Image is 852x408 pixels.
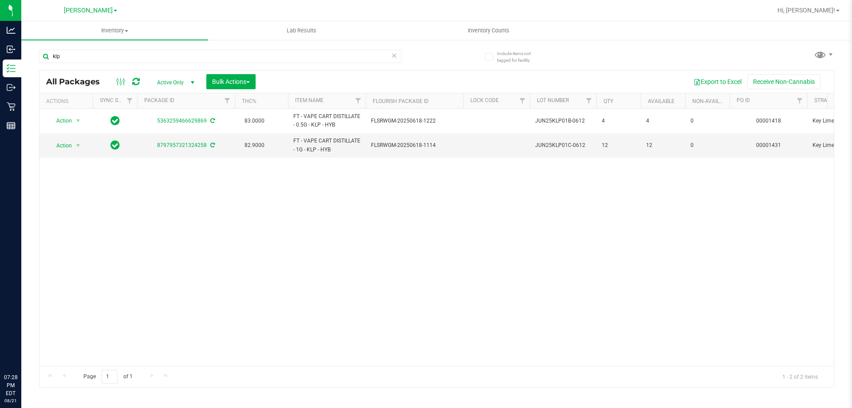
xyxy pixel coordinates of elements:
[470,97,499,103] a: Lock Code
[537,97,569,103] a: Lot Number
[48,115,72,127] span: Action
[46,98,89,104] div: Actions
[212,78,250,85] span: Bulk Actions
[515,93,530,108] a: Filter
[395,21,582,40] a: Inventory Counts
[206,74,256,89] button: Bulk Actions
[240,115,269,127] span: 83.0000
[391,50,397,61] span: Clear
[209,118,215,124] span: Sync from Compliance System
[456,27,521,35] span: Inventory Counts
[157,142,207,148] a: 8797957321324258
[293,112,360,129] span: FT - VAPE CART DISTILLATE - 0.5G - KLP - HYB
[690,117,724,125] span: 0
[814,97,832,103] a: Strain
[7,26,16,35] inline-svg: Analytics
[747,74,820,89] button: Receive Non-Cannabis
[497,50,541,63] span: Include items not tagged for facility
[535,141,591,150] span: JUN25KLP01C-0612
[602,117,635,125] span: 4
[535,117,591,125] span: JUN25KLP01B-0612
[73,115,84,127] span: select
[373,98,429,104] a: Flourish Package ID
[775,370,825,383] span: 1 - 2 of 2 items
[7,45,16,54] inline-svg: Inbound
[690,141,724,150] span: 0
[4,397,17,404] p: 08/21
[688,74,747,89] button: Export to Excel
[39,50,402,63] input: Search Package ID, Item Name, SKU, Lot or Part Number...
[582,93,596,108] a: Filter
[275,27,328,35] span: Lab Results
[646,141,680,150] span: 12
[737,97,750,103] a: PO ID
[793,93,807,108] a: Filter
[692,98,732,104] a: Non-Available
[7,64,16,73] inline-svg: Inventory
[293,137,360,154] span: FT - VAPE CART DISTILLATE - 1G - KLP - HYB
[242,98,256,104] a: THC%
[48,139,72,152] span: Action
[602,141,635,150] span: 12
[110,115,120,127] span: In Sync
[7,83,16,92] inline-svg: Outbound
[756,118,781,124] a: 00001418
[648,98,674,104] a: Available
[4,373,17,397] p: 07:28 PM EDT
[9,337,35,364] iframe: Resource center
[64,7,113,14] span: [PERSON_NAME]
[46,77,109,87] span: All Packages
[371,117,458,125] span: FLSRWGM-20250618-1222
[102,370,118,384] input: 1
[220,93,235,108] a: Filter
[371,141,458,150] span: FLSRWGM-20250618-1114
[209,142,215,148] span: Sync from Compliance System
[73,139,84,152] span: select
[646,117,680,125] span: 4
[240,139,269,152] span: 82.9000
[208,21,395,40] a: Lab Results
[351,93,366,108] a: Filter
[7,121,16,130] inline-svg: Reports
[295,97,323,103] a: Item Name
[7,102,16,111] inline-svg: Retail
[144,97,174,103] a: Package ID
[110,139,120,151] span: In Sync
[21,27,208,35] span: Inventory
[777,7,835,14] span: Hi, [PERSON_NAME]!
[756,142,781,148] a: 00001431
[157,118,207,124] a: 5363259466629869
[100,97,134,103] a: Sync Status
[603,98,613,104] a: Qty
[21,21,208,40] a: Inventory
[122,93,137,108] a: Filter
[76,370,140,384] span: Page of 1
